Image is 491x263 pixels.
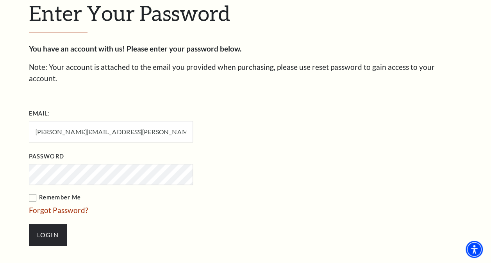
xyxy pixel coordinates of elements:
[29,121,193,142] input: Required
[29,152,64,162] label: Password
[29,109,50,119] label: Email:
[466,241,483,258] div: Accessibility Menu
[29,62,462,84] p: Note: Your account is attached to the email you provided when purchasing, please use reset passwo...
[29,224,67,246] input: Submit button
[29,44,125,53] strong: You have an account with us!
[127,44,241,53] strong: Please enter your password below.
[29,0,230,25] span: Enter Your Password
[29,206,88,215] a: Forgot Password?
[29,193,271,203] label: Remember Me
